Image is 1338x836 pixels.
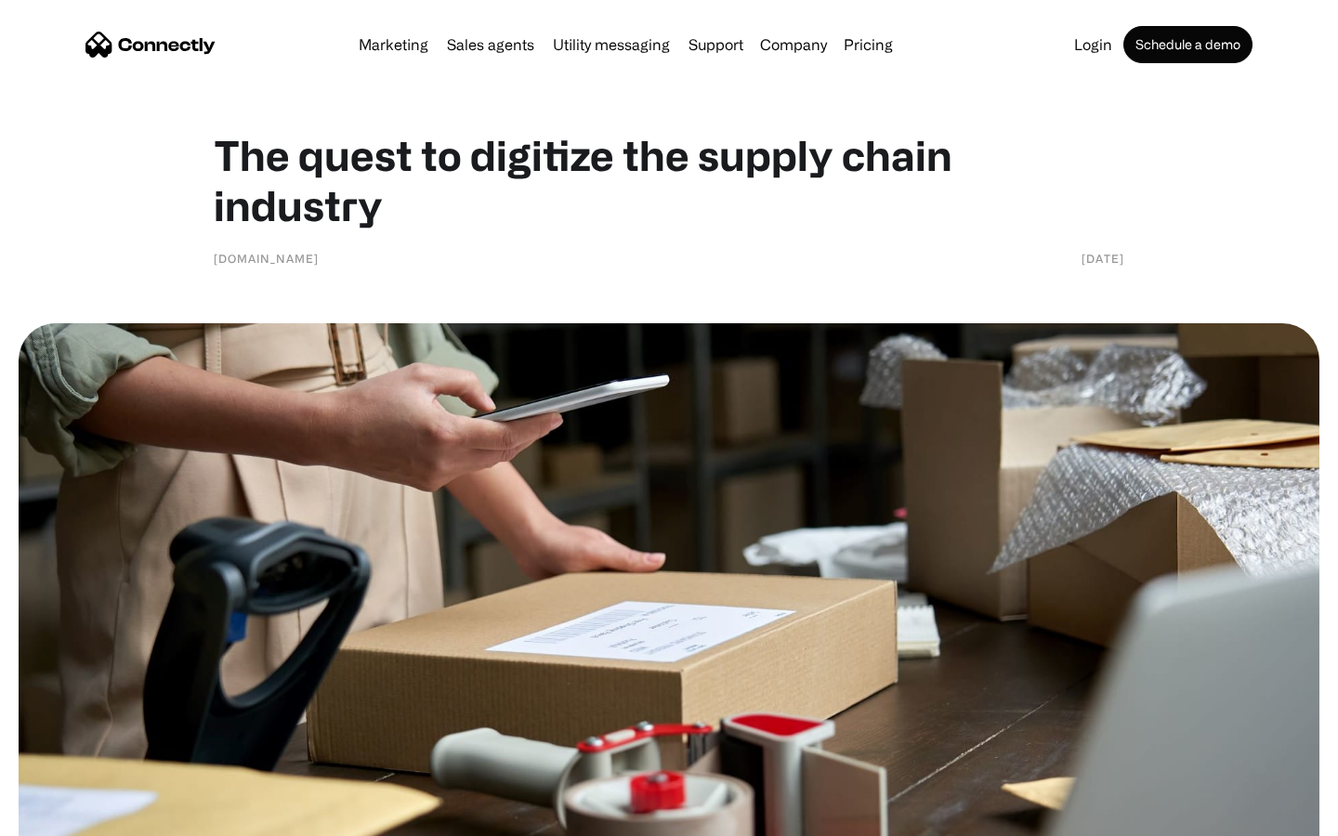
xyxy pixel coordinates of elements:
[37,803,111,829] ul: Language list
[1123,26,1253,63] a: Schedule a demo
[1082,249,1124,268] div: [DATE]
[760,32,827,58] div: Company
[214,249,319,268] div: [DOMAIN_NAME]
[754,32,833,58] div: Company
[545,37,677,52] a: Utility messaging
[439,37,542,52] a: Sales agents
[85,31,216,59] a: home
[681,37,751,52] a: Support
[1067,37,1120,52] a: Login
[19,803,111,829] aside: Language selected: English
[351,37,436,52] a: Marketing
[836,37,900,52] a: Pricing
[214,130,1124,230] h1: The quest to digitize the supply chain industry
